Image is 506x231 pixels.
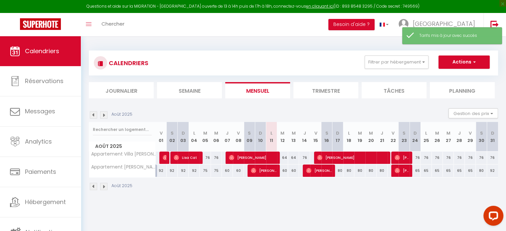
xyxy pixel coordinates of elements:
[270,130,272,136] abbr: L
[348,130,350,136] abbr: L
[280,130,284,136] abbr: M
[365,165,376,177] div: 80
[476,122,487,152] th: 30
[413,20,475,28] span: [GEOGRAPHIC_DATA]
[203,130,207,136] abbr: M
[225,82,290,98] li: Mensuel
[410,152,421,164] div: 76
[388,122,399,152] th: 22
[314,130,317,136] abbr: V
[332,165,343,177] div: 80
[377,122,388,152] th: 21
[438,56,490,69] button: Actions
[277,165,288,177] div: 60
[395,164,409,177] span: [PERSON_NAME]
[321,122,332,152] th: 16
[487,122,498,152] th: 31
[189,122,200,152] th: 04
[454,152,465,164] div: 76
[354,122,365,152] th: 19
[410,165,421,177] div: 65
[394,13,483,36] a: ... [GEOGRAPHIC_DATA]
[25,137,52,146] span: Analytics
[244,122,255,152] th: 09
[306,164,332,177] span: [PERSON_NAME]
[111,111,132,118] p: Août 2025
[25,47,59,55] span: Calendriers
[157,82,222,98] li: Semaine
[292,130,296,136] abbr: M
[332,122,343,152] th: 17
[248,130,251,136] abbr: S
[93,124,152,136] input: Rechercher un logement...
[288,122,299,152] th: 13
[107,56,148,70] h3: CALENDRIERS
[362,82,426,98] li: Tâches
[89,82,154,98] li: Journalier
[171,130,174,136] abbr: S
[419,33,495,39] div: Tarifs mis à jour avec succès
[251,164,276,177] span: [PERSON_NAME]
[25,198,66,206] span: Hébergement
[293,82,358,98] li: Trimestre
[237,130,240,136] abbr: V
[421,152,431,164] div: 76
[156,165,167,177] div: 92
[343,165,354,177] div: 80
[377,165,388,177] div: 80
[454,165,465,177] div: 65
[336,130,339,136] abbr: D
[487,165,498,177] div: 92
[178,165,189,177] div: 92
[25,168,56,176] span: Paiements
[193,130,195,136] abbr: L
[476,165,487,177] div: 80
[365,122,376,152] th: 20
[381,130,383,136] abbr: J
[90,165,157,170] span: Appartement [PERSON_NAME] cœur de Vichy
[421,165,431,177] div: 65
[443,165,454,177] div: 65
[369,130,373,136] abbr: M
[476,152,487,164] div: 76
[233,165,244,177] div: 60
[465,122,476,152] th: 29
[465,152,476,164] div: 76
[421,122,431,152] th: 25
[458,130,461,136] abbr: J
[414,130,417,136] abbr: D
[443,122,454,152] th: 27
[229,151,276,164] span: [PERSON_NAME]
[454,122,465,152] th: 28
[395,151,409,164] span: [PERSON_NAME]
[299,152,310,164] div: 76
[358,130,362,136] abbr: M
[465,165,476,177] div: 65
[174,151,199,164] span: Lisa Cat
[266,122,277,152] th: 11
[226,130,229,136] abbr: J
[163,151,166,164] span: [PERSON_NAME]
[222,122,233,152] th: 07
[96,13,129,36] a: Chercher
[288,152,299,164] div: 64
[306,3,334,9] a: en cliquant ici
[403,130,406,136] abbr: S
[233,122,244,152] th: 08
[214,130,218,136] abbr: M
[448,108,498,118] button: Gestion des prix
[343,122,354,152] th: 18
[469,130,472,136] abbr: V
[90,152,157,157] span: Appartement Villa [PERSON_NAME]
[443,152,454,164] div: 76
[425,130,427,136] abbr: L
[399,122,410,152] th: 23
[303,130,306,136] abbr: J
[259,130,262,136] abbr: D
[478,203,506,231] iframe: LiveChat chat widget
[491,130,494,136] abbr: D
[222,165,233,177] div: 60
[167,122,178,152] th: 02
[277,152,288,164] div: 64
[432,165,443,177] div: 65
